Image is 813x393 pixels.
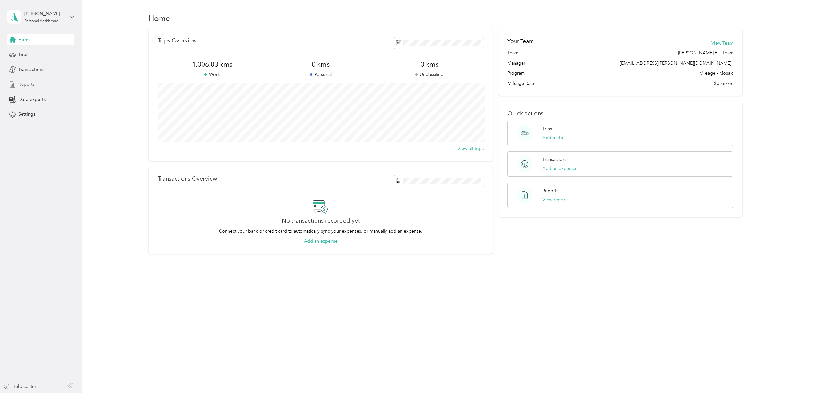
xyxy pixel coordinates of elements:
p: Personal [266,71,375,78]
iframe: Everlance-gr Chat Button Frame [777,357,813,393]
p: Trips Overview [158,37,197,44]
h1: Home [149,15,170,22]
p: Work [158,71,266,78]
span: Mileage - Mosaic [699,70,733,76]
span: Settings [18,111,35,118]
p: Unclassified [375,71,484,78]
span: [PERSON_NAME] FIT Team [678,49,733,56]
h2: No transactions recorded yet [282,218,360,224]
p: Transactions Overview [158,175,217,182]
span: Trips [18,51,28,58]
span: Transactions [18,66,44,73]
p: Trips [542,125,552,132]
span: Manager [507,60,525,67]
h2: Your Team [507,37,534,45]
button: Add an expense [304,238,338,245]
span: Reports [18,81,35,88]
button: Add an expense [542,165,576,172]
button: View all trips [457,145,484,152]
p: Connect your bank or credit card to automatically sync your expenses, or manually add an expense. [219,228,422,235]
span: $0.46/km [714,80,733,87]
span: Home [18,36,31,43]
span: Team [507,49,518,56]
button: View reports [542,196,568,203]
span: 0 kms [266,60,375,69]
button: View Team [711,40,733,47]
span: Data exports [18,96,46,103]
span: [EMAIL_ADDRESS][PERSON_NAME][DOMAIN_NAME] [620,60,731,66]
p: Reports [542,187,558,194]
span: 1,006.03 kms [158,60,266,69]
p: Transactions [542,156,567,163]
span: Mileage Rate [507,80,534,87]
div: [PERSON_NAME] [24,10,65,17]
button: Help center [4,383,36,390]
span: Program [507,70,525,76]
span: 0 kms [375,60,484,69]
div: Personal dashboard [24,19,59,23]
p: Quick actions [507,110,734,117]
button: Add a trip [542,134,563,141]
